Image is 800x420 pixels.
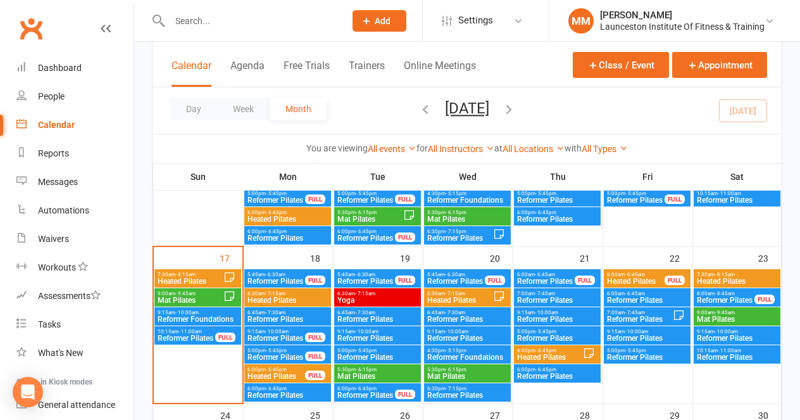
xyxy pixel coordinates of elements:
[266,210,287,215] span: - 6:45pm
[337,329,418,334] span: 9:15am
[337,310,418,315] span: 6:45am
[247,291,328,296] span: 6:30am
[427,210,508,215] span: 5:30pm
[157,291,223,296] span: 9:00am
[516,367,598,372] span: 6:00pm
[696,348,778,353] span: 10:15am
[427,291,493,296] span: 6:30am
[247,348,306,353] span: 5:00pm
[38,205,89,215] div: Automations
[337,315,418,323] span: Reformer Pilates
[305,333,325,342] div: FULL
[665,194,685,204] div: FULL
[692,163,782,190] th: Sat
[337,391,396,399] span: Reformer Pilates
[16,282,134,310] a: Assessments
[220,247,242,268] div: 17
[516,291,598,296] span: 7:00am
[157,277,223,285] span: Heated Pilates
[446,229,466,234] span: - 7:15pm
[375,16,391,26] span: Add
[38,291,101,301] div: Assessments
[670,247,692,268] div: 22
[157,315,239,323] span: Reformer Foundations
[157,334,216,342] span: Reformer Pilates
[266,191,287,196] span: - 5:45pm
[718,191,741,196] span: - 11:00am
[16,82,134,111] a: People
[625,272,645,277] span: - 6:45am
[337,229,396,234] span: 6:00pm
[333,163,423,190] th: Tue
[606,191,665,196] span: 5:00pm
[175,272,196,277] span: - 8:15am
[445,310,465,315] span: - 7:30am
[516,329,598,334] span: 5:00pm
[172,60,211,87] button: Calendar
[157,329,216,334] span: 10:15am
[606,272,665,277] span: 6:00am
[16,225,134,253] a: Waivers
[535,329,556,334] span: - 5:45pm
[355,291,375,296] span: - 7:15am
[395,276,415,285] div: FULL
[38,262,76,272] div: Workouts
[175,291,196,296] span: - 9:45am
[16,391,134,419] a: General attendance kiosk mode
[535,367,556,372] span: - 6:45pm
[427,215,508,223] span: Mat Pilates
[516,191,598,196] span: 5:00pm
[606,329,688,334] span: 9:15am
[758,247,781,268] div: 23
[337,191,396,196] span: 5:00pm
[458,6,493,35] span: Settings
[427,367,508,372] span: 5:30pm
[573,52,669,78] button: Class / Event
[247,272,306,277] span: 5:45am
[247,234,328,242] span: Reformer Pilates
[337,353,418,361] span: Reformer Pilates
[485,276,505,285] div: FULL
[696,296,755,304] span: Reformer Pilates
[606,353,688,361] span: Reformer Pilates
[625,291,645,296] span: - 6:45am
[427,315,508,323] span: Reformer Pilates
[247,191,306,196] span: 5:00pm
[16,253,134,282] a: Workouts
[427,196,508,204] span: Reformer Foundations
[427,310,508,315] span: 6:45am
[16,111,134,139] a: Calendar
[516,277,575,285] span: Reformer Pilates
[153,163,243,190] th: Sun
[337,334,418,342] span: Reformer Pilates
[427,386,508,391] span: 6:30pm
[625,191,646,196] span: - 5:45pm
[516,310,598,315] span: 9:15am
[337,296,418,304] span: Yoga
[535,348,556,353] span: - 6:45pm
[247,210,328,215] span: 6:00pm
[353,10,406,32] button: Add
[355,272,375,277] span: - 6:30am
[266,348,287,353] span: - 5:45pm
[606,334,688,342] span: Reformer Pilates
[427,391,508,399] span: Reformer Pilates
[575,276,595,285] div: FULL
[215,333,235,342] div: FULL
[247,196,306,204] span: Reformer Pilates
[427,234,493,242] span: Reformer Pilates
[427,334,508,342] span: Reformer Pilates
[565,143,582,153] strong: with
[337,272,396,277] span: 5:45am
[337,348,418,353] span: 5:00pm
[513,163,603,190] th: Thu
[625,348,646,353] span: - 5:45pm
[606,310,673,315] span: 7:00am
[356,348,377,353] span: - 5:45pm
[516,348,583,353] span: 6:00pm
[696,310,778,315] span: 9:00am
[582,144,628,154] a: All Types
[337,386,396,391] span: 6:00pm
[356,367,377,372] span: - 6:15pm
[247,277,306,285] span: Reformer Pilates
